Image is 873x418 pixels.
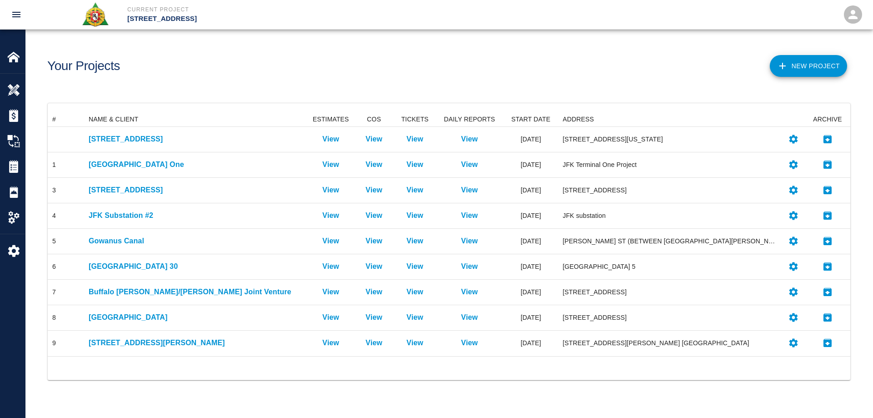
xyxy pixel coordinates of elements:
[52,338,56,347] div: 9
[504,127,558,152] div: [DATE]
[322,210,339,221] p: View
[461,210,478,221] p: View
[367,112,381,126] div: COS
[406,287,423,297] a: View
[366,312,382,323] a: View
[504,112,558,126] div: START DATE
[322,287,339,297] a: View
[52,186,56,195] div: 3
[89,236,304,247] a: Gowanus Canal
[322,312,339,323] p: View
[52,287,56,297] div: 7
[406,337,423,348] a: View
[461,159,478,170] a: View
[784,257,803,276] button: Settings
[504,254,558,280] div: [DATE]
[461,287,478,297] a: View
[354,112,395,126] div: COS
[47,59,120,74] h1: Your Projects
[805,112,850,126] div: ARCHIVE
[366,337,382,348] p: View
[322,159,339,170] a: View
[322,337,339,348] a: View
[366,261,382,272] p: View
[401,112,428,126] div: TICKETS
[461,261,478,272] a: View
[784,156,803,174] button: Settings
[461,134,478,145] a: View
[444,112,495,126] div: DAILY REPORTS
[322,134,339,145] p: View
[504,178,558,203] div: [DATE]
[784,334,803,352] button: Settings
[89,134,304,145] a: [STREET_ADDRESS]
[84,112,308,126] div: NAME & CLIENT
[406,236,423,247] a: View
[52,211,56,220] div: 4
[52,313,56,322] div: 8
[406,261,423,272] a: View
[52,237,56,246] div: 5
[813,112,842,126] div: ARCHIVE
[461,312,478,323] a: View
[366,185,382,196] p: View
[89,185,304,196] p: [STREET_ADDRESS]
[563,262,778,271] div: [GEOGRAPHIC_DATA] 5
[322,236,339,247] p: View
[89,287,304,297] p: Buffalo [PERSON_NAME]/[PERSON_NAME] Joint Venture
[48,112,84,126] div: #
[89,337,304,348] p: [STREET_ADDRESS][PERSON_NAME]
[406,312,423,323] a: View
[784,308,803,327] button: Settings
[366,236,382,247] a: View
[406,210,423,221] a: View
[322,261,339,272] p: View
[784,181,803,199] button: Settings
[322,185,339,196] p: View
[504,229,558,254] div: [DATE]
[563,160,778,169] div: JFK Terminal One Project
[511,112,550,126] div: START DATE
[366,210,382,221] p: View
[366,159,382,170] a: View
[89,312,304,323] a: [GEOGRAPHIC_DATA]
[461,236,478,247] a: View
[395,112,436,126] div: TICKETS
[461,337,478,348] a: View
[563,112,594,126] div: ADDRESS
[127,5,486,14] p: Current Project
[784,283,803,301] button: Settings
[563,338,778,347] div: [STREET_ADDRESS][PERSON_NAME] [GEOGRAPHIC_DATA]
[406,159,423,170] p: View
[563,313,778,322] div: [STREET_ADDRESS]
[127,14,486,24] p: [STREET_ADDRESS]
[406,134,423,145] a: View
[366,134,382,145] p: View
[504,152,558,178] div: [DATE]
[52,160,56,169] div: 1
[461,185,478,196] p: View
[504,203,558,229] div: [DATE]
[52,112,56,126] div: #
[784,232,803,250] button: Settings
[89,210,304,221] a: JFK Substation #2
